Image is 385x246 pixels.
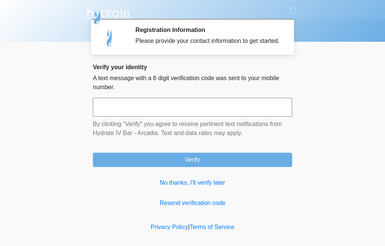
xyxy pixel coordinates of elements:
a: | [188,224,189,230]
p: A text message with a 6 digit verification code was sent to your mobile number. [93,74,292,92]
img: Hydrate IV Bar - Arcadia Logo [85,6,131,25]
a: Privacy Policy [151,224,188,230]
button: Verify [93,153,292,167]
h2: Verify your identity [93,64,292,71]
a: No thanks, I'll verify later [93,178,292,187]
p: By clicking "Verify" you agree to receive pertinent text notifications from Hydrate IV Bar - Arca... [93,120,292,138]
img: Agent Avatar [99,26,121,49]
a: Resend verification code [93,199,292,208]
a: Terms of Service [189,224,234,230]
div: Please provide your contact information to get started. [135,36,281,46]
